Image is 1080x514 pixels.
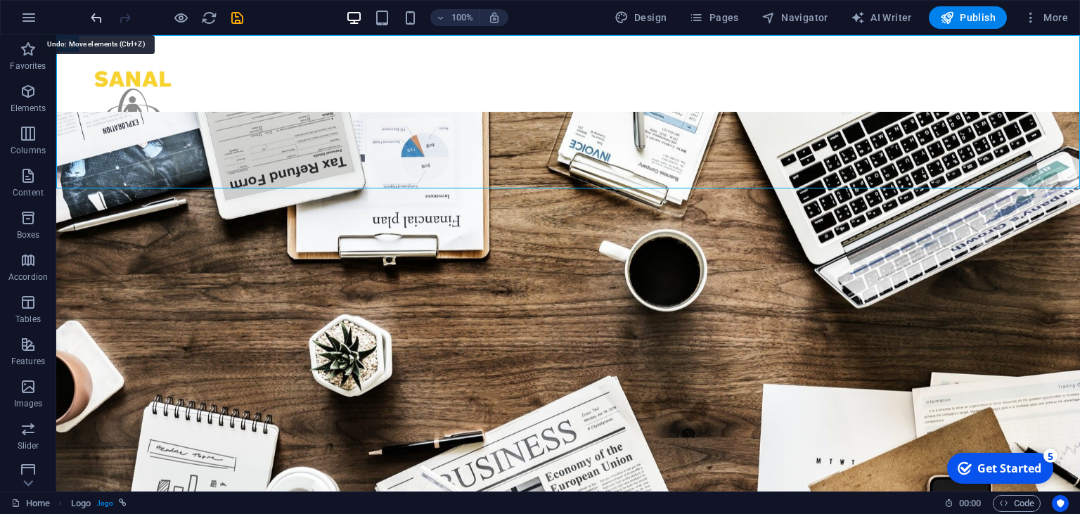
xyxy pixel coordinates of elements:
span: More [1024,11,1068,25]
p: Slider [18,440,39,451]
i: This element is linked [119,499,127,507]
i: On resize automatically adjust zoom level to fit chosen device. [488,11,501,24]
p: Elements [11,103,46,114]
i: Reload page [201,10,217,26]
span: AI Writer [851,11,912,25]
p: Columns [11,145,46,156]
span: Design [615,11,667,25]
button: Pages [683,6,744,29]
p: Accordion [8,271,48,283]
span: . logo [96,495,113,512]
p: Content [13,187,44,198]
h6: 100% [451,9,474,26]
p: Images [14,398,43,409]
span: : [969,498,971,508]
div: Design (Ctrl+Alt+Y) [609,6,673,29]
button: More [1018,6,1074,29]
div: Get Started 5 items remaining, 0% complete [8,6,114,37]
button: 100% [430,9,480,26]
p: Favorites [10,60,46,72]
button: Publish [929,6,1007,29]
button: undo [88,9,105,26]
p: Tables [15,314,41,325]
i: Save (Ctrl+S) [229,10,245,26]
button: reload [200,9,217,26]
button: Navigator [756,6,834,29]
button: save [229,9,245,26]
div: 5 [104,1,118,15]
button: Design [609,6,673,29]
span: Code [999,495,1034,512]
div: Get Started [38,13,102,29]
span: 00 00 [959,495,981,512]
span: Click to select. Double-click to edit [71,495,91,512]
a: Click to cancel selection. Double-click to open Pages [11,495,50,512]
span: Pages [689,11,738,25]
button: AI Writer [845,6,918,29]
h6: Session time [944,495,982,512]
button: Code [993,495,1041,512]
nav: breadcrumb [71,495,127,512]
span: Publish [940,11,996,25]
button: Usercentrics [1052,495,1069,512]
span: Navigator [761,11,828,25]
button: Click here to leave preview mode and continue editing [172,9,189,26]
p: Boxes [17,229,40,240]
p: Features [11,356,45,367]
